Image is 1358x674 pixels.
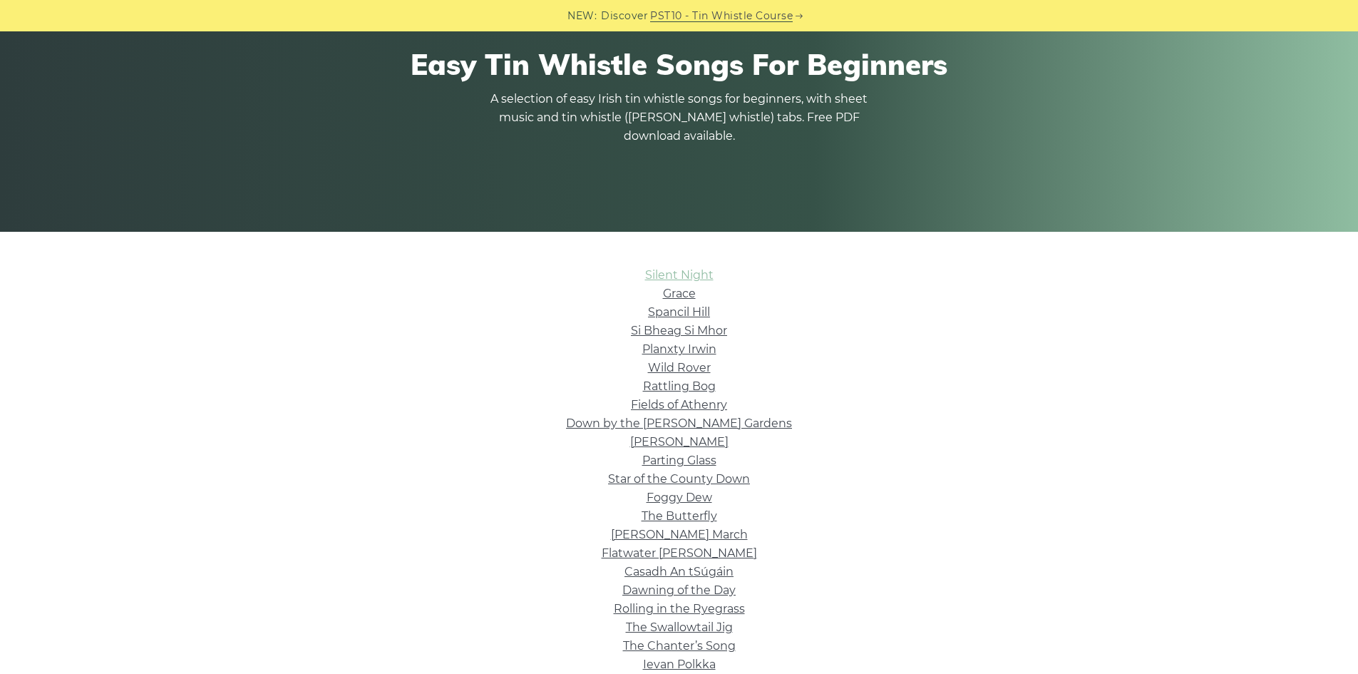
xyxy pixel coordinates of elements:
h1: Easy Tin Whistle Songs For Beginners [277,47,1081,81]
span: Discover [601,8,648,24]
a: Parting Glass [642,454,716,467]
a: [PERSON_NAME] [630,435,729,449]
a: The Chanter’s Song [623,639,736,653]
a: Wild Rover [648,361,711,374]
a: Flatwater [PERSON_NAME] [602,546,757,560]
a: Rattling Bog [643,379,716,393]
a: Si­ Bheag Si­ Mhor [631,324,727,337]
a: Casadh An tSúgáin [624,565,734,578]
a: The Butterfly [642,509,717,523]
a: Ievan Polkka [643,658,716,671]
span: NEW: [567,8,597,24]
a: Silent Night [645,268,714,282]
a: Down by the [PERSON_NAME] Gardens [566,417,792,430]
a: Rolling in the Ryegrass [614,602,745,616]
a: Spancil Hill [648,305,710,319]
a: The Swallowtail Jig [626,621,733,634]
a: PST10 - Tin Whistle Course [650,8,793,24]
a: Dawning of the Day [622,583,736,597]
a: Fields of Athenry [631,398,727,412]
a: Planxty Irwin [642,342,716,356]
a: Grace [663,287,696,300]
a: Foggy Dew [647,491,712,504]
a: Star of the County Down [608,472,750,486]
p: A selection of easy Irish tin whistle songs for beginners, with sheet music and tin whistle ([PER... [487,90,872,145]
a: [PERSON_NAME] March [611,528,748,541]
